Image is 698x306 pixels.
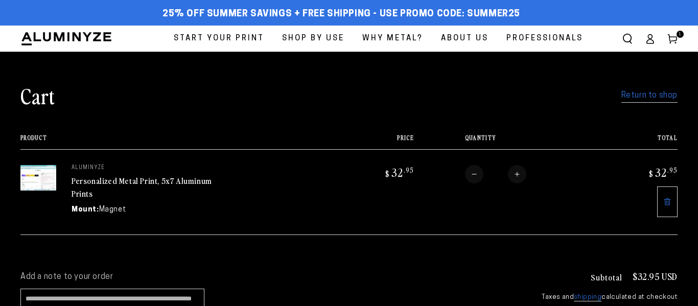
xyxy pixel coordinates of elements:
th: Product [20,134,338,149]
bdi: 32 [384,165,414,179]
a: About Us [433,26,496,52]
span: Why Metal? [362,32,423,45]
dd: Magnet [99,204,126,215]
img: 5"x7" Rectangle White Glossy Aluminyzed Photo [20,165,56,191]
sup: .95 [404,166,414,174]
th: Total [601,134,678,149]
a: Personalized Metal Print, 5x7 Aluminum Prints [72,175,212,199]
span: Professionals [506,32,583,45]
a: Shop By Use [274,26,352,52]
small: Taxes and calculated at checkout [494,292,678,302]
bdi: 32 [647,165,678,179]
span: About Us [441,32,488,45]
a: Return to shop [621,88,678,103]
span: $ [385,169,390,179]
img: Aluminyze [20,31,112,46]
a: Remove 5"x7" Rectangle White Glossy Aluminyzed Photo [657,186,678,217]
th: Quantity [414,134,601,149]
span: Start Your Print [174,32,264,45]
input: Quantity for Personalized Metal Print, 5x7 Aluminum Prints [483,165,508,183]
summary: Search our site [616,28,639,50]
p: aluminyze [72,165,225,171]
a: shipping [574,294,601,301]
th: Price [338,134,414,149]
a: Professionals [499,26,591,52]
a: Why Metal? [355,26,431,52]
label: Add a note to your order [20,272,473,283]
dt: Mount: [72,204,99,215]
h1: Cart [20,82,55,109]
p: $32.95 USD [633,272,678,281]
h3: Subtotal [591,273,622,281]
span: 25% off Summer Savings + Free Shipping - Use Promo Code: SUMMER25 [162,9,520,20]
span: $ [649,169,654,179]
span: Shop By Use [282,32,344,45]
sup: .95 [667,166,678,174]
span: 1 [679,31,682,38]
a: Start Your Print [166,26,272,52]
